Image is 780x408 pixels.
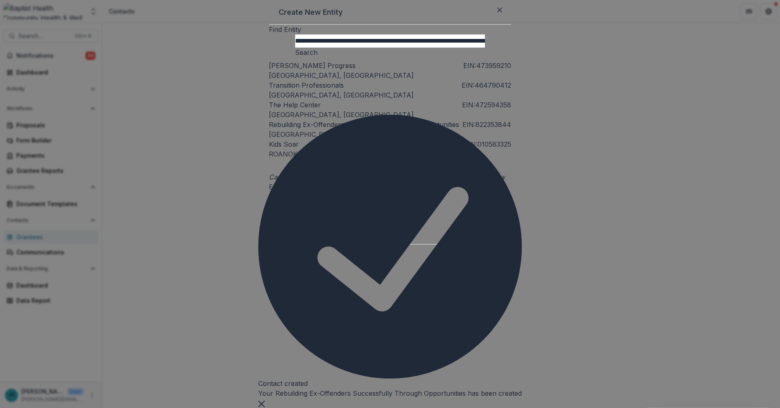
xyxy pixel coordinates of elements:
span: EIN: 010583325 [464,139,511,149]
p: [GEOGRAPHIC_DATA], [GEOGRAPHIC_DATA] [269,110,414,120]
label: Entity Name [269,193,310,201]
p: Transition Professionals [269,80,344,90]
div: Kids SoarEIN:010583325ROANOKE, [GEOGRAPHIC_DATA] [269,139,511,159]
p: Rebuilding Ex-Offenders Successfully Through Opportunities [269,120,459,129]
div: Rebuilding Ex-Offenders Successfully Through OpportunitiesEIN:822353844[GEOGRAPHIC_DATA], [GEOGRA... [269,120,511,139]
p: [GEOGRAPHIC_DATA], [GEOGRAPHIC_DATA] [269,129,414,139]
p: [GEOGRAPHIC_DATA], [GEOGRAPHIC_DATA] [269,70,414,80]
button: Cancel [430,251,451,261]
label: Primary Contact Name [269,214,340,222]
u: Powered by [342,162,438,172]
i: Can't find what you're looking for? Manually add the nonprofit details below [269,173,505,181]
label: EIN [269,203,280,211]
p: [GEOGRAPHIC_DATA], [GEOGRAPHIC_DATA] [269,90,414,100]
div: [PERSON_NAME] ProgressEIN:473959210[GEOGRAPHIC_DATA], [GEOGRAPHIC_DATA] [269,61,511,80]
label: Find Entity [269,25,301,34]
span: EIN: 473959210 [463,61,511,70]
span: EIN: 464790412 [462,80,511,90]
p: The Help Center [269,100,321,110]
p: ROANOKE, [GEOGRAPHIC_DATA] [269,149,376,159]
button: Search [295,48,318,57]
a: [DOMAIN_NAME] [381,163,438,171]
p: Kids Soar [269,139,299,149]
span: EIN: 472594358 [462,100,511,110]
span: EIN: 822353844 [462,120,511,129]
p: [PERSON_NAME] Progress [269,61,356,70]
label: Send Email Invite [269,235,322,243]
button: Close [493,3,506,16]
div: Transition ProfessionalsEIN:464790412[GEOGRAPHIC_DATA], [GEOGRAPHIC_DATA] [269,80,511,100]
p: Entity is Individual [269,182,324,192]
div: The Help CenterEIN:472594358[GEOGRAPHIC_DATA], [GEOGRAPHIC_DATA] [269,100,511,120]
label: Primary Contact Email [269,224,338,233]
